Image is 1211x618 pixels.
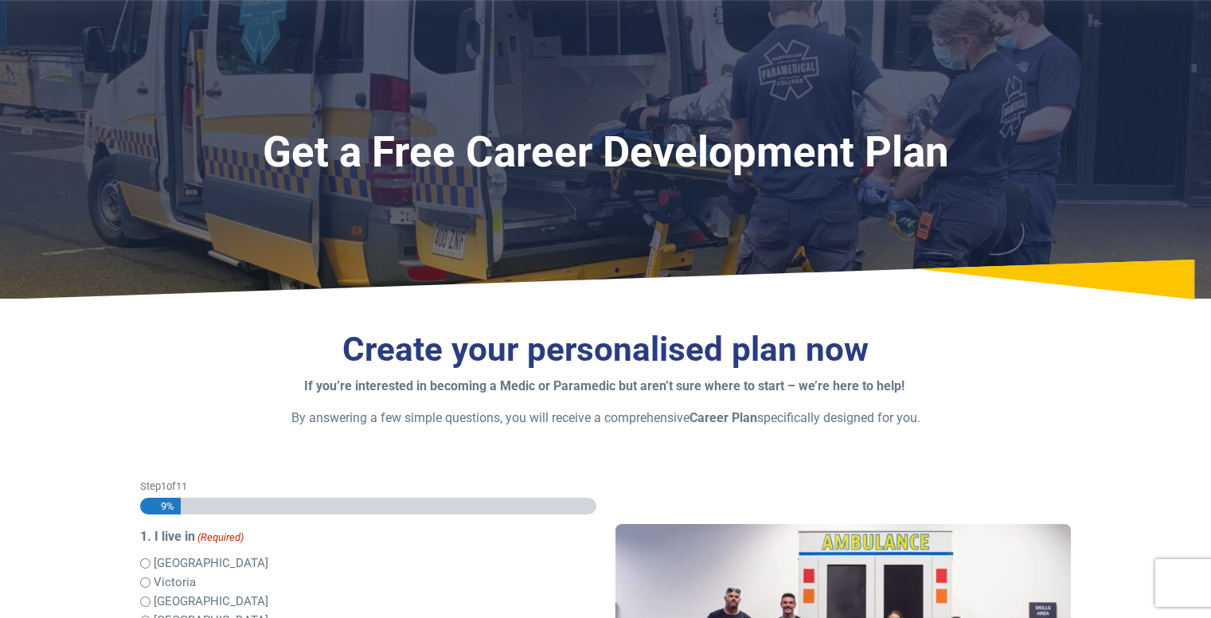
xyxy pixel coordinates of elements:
legend: 1. I live in [140,527,596,546]
label: [GEOGRAPHIC_DATA] [154,593,268,611]
h3: Create your personalised plan now [140,330,1072,370]
strong: If you’re interested in becoming a Medic or Paramedic but aren’t sure where to start – we’re here... [304,378,904,393]
p: By answering a few simple questions, you will receive a comprehensive specifically designed for you. [140,409,1072,428]
span: 9% [154,498,174,514]
span: 11 [176,480,187,492]
strong: Career Plan [689,410,757,425]
span: (Required) [196,530,244,546]
label: Victoria [154,573,196,592]
h1: Get a Free Career Development Plan [140,127,1072,178]
label: [GEOGRAPHIC_DATA] [154,554,268,573]
p: Step of [140,479,596,494]
span: 1 [161,480,166,492]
